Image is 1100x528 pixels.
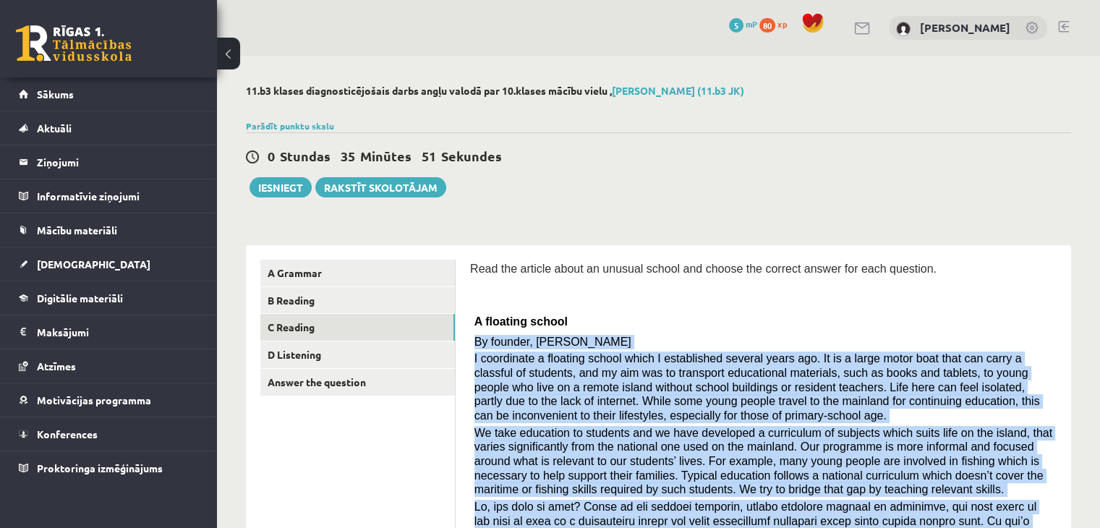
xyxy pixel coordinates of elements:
[19,281,199,315] a: Digitālie materiāli
[474,427,1052,496] span: We take education to students and we have developed a curriculum of subjects which suits life on ...
[19,247,199,281] a: [DEMOGRAPHIC_DATA]
[250,177,312,197] button: Iesniegt
[470,263,937,275] span: Read the article about an unusual school and choose the correct answer for each question.
[759,18,794,30] a: 80 xp
[37,291,123,305] span: Digitālie materiāli
[360,148,412,164] span: Minūtes
[37,461,163,474] span: Proktoringa izmēģinājums
[746,18,757,30] span: mP
[474,336,631,348] span: By founder, [PERSON_NAME]
[37,179,199,213] legend: Informatīvie ziņojumi
[37,393,151,406] span: Motivācijas programma
[441,148,502,164] span: Sekundes
[268,148,275,164] span: 0
[315,177,446,197] a: Rakstīt skolotājam
[37,122,72,135] span: Aktuāli
[19,315,199,349] a: Maksājumi
[37,315,199,349] legend: Maksājumi
[37,427,98,440] span: Konferences
[19,145,199,179] a: Ziņojumi
[37,223,117,237] span: Mācību materiāli
[19,417,199,451] a: Konferences
[759,18,775,33] span: 80
[19,383,199,417] a: Motivācijas programma
[280,148,331,164] span: Stundas
[896,22,911,36] img: Estere Zalcmane
[16,25,132,61] a: Rīgas 1. Tālmācības vidusskola
[422,148,436,164] span: 51
[474,352,1040,422] span: I coordinate a floating school which I established several years ago. It is a large motor boat th...
[729,18,757,30] a: 5 mP
[777,18,787,30] span: xp
[37,359,76,372] span: Atzīmes
[260,341,455,368] a: D Listening
[920,20,1010,35] a: [PERSON_NAME]
[260,314,455,341] a: C Reading
[19,213,199,247] a: Mācību materiāli
[19,111,199,145] a: Aktuāli
[19,349,199,383] a: Atzīmes
[246,85,1071,97] h2: 11.b3 klases diagnosticējošais darbs angļu valodā par 10.klases mācību vielu ,
[246,120,334,132] a: Parādīt punktu skalu
[729,18,743,33] span: 5
[19,179,199,213] a: Informatīvie ziņojumi
[341,148,355,164] span: 35
[37,145,199,179] legend: Ziņojumi
[260,287,455,314] a: B Reading
[260,260,455,286] a: A Grammar
[19,77,199,111] a: Sākums
[612,84,744,97] a: [PERSON_NAME] (11.b3 JK)
[19,451,199,485] a: Proktoringa izmēģinājums
[474,315,568,328] span: A floating school
[260,369,455,396] a: Answer the question
[37,257,150,271] span: [DEMOGRAPHIC_DATA]
[37,88,74,101] span: Sākums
